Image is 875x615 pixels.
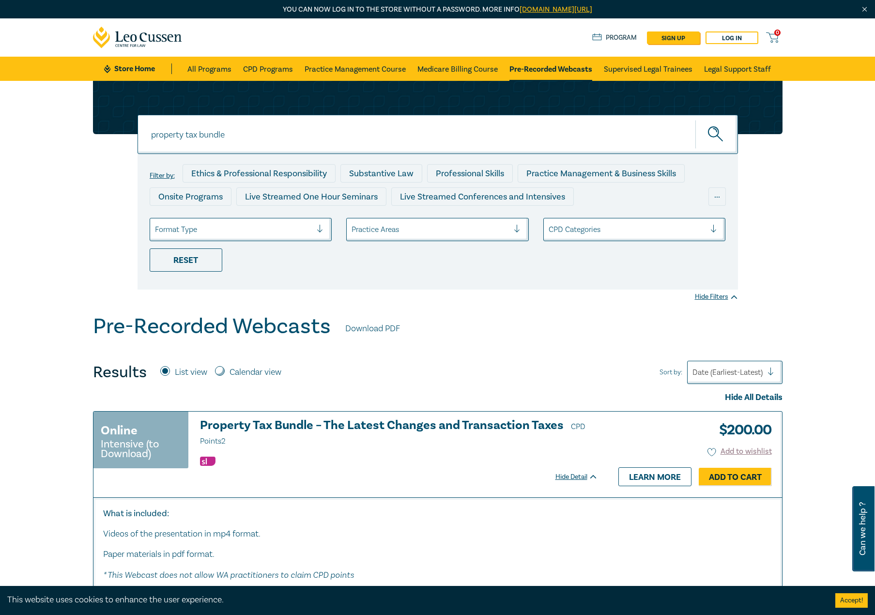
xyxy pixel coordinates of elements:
span: Can we help ? [858,492,867,566]
a: CPD Programs [243,57,293,81]
div: 10 CPD Point Packages [424,211,530,229]
label: Filter by: [150,172,175,180]
a: Store Home [104,63,171,74]
img: Close [860,5,869,14]
small: Intensive (to Download) [101,439,181,459]
div: This website uses cookies to enhance the user experience. [7,594,821,606]
h3: $ 200.00 [712,419,772,441]
div: Professional Skills [427,164,513,183]
input: Search for a program title, program description or presenter name [138,115,738,154]
a: Medicare Billing Course [417,57,498,81]
div: Live Streamed Practical Workshops [150,211,303,229]
a: Learn more [618,467,691,486]
h4: Results [93,363,147,382]
input: Sort by [692,367,694,378]
div: Onsite Programs [150,187,231,206]
h1: Pre-Recorded Webcasts [93,314,331,339]
a: Practice Management Course [305,57,406,81]
div: Live Streamed Conferences and Intensives [391,187,574,206]
input: select [549,224,551,235]
a: Property Tax Bundle – The Latest Changes and Transaction Taxes CPD Points2 [200,419,598,448]
span: Sort by: [660,367,682,378]
a: All Programs [187,57,231,81]
a: Legal Support Staff [704,57,771,81]
button: Add to wishlist [707,446,772,457]
p: You can now log in to the store without a password. More info [93,4,783,15]
p: Paper materials in pdf format. [103,548,772,561]
a: Add to Cart [699,468,772,486]
div: Hide Detail [555,472,609,482]
a: Download PDF [345,323,400,335]
a: Pre-Recorded Webcasts [509,57,592,81]
button: Accept cookies [835,593,868,608]
div: ... [708,187,726,206]
h3: Online [101,422,138,439]
p: Videos of the presentation in mp4 format. [103,528,772,540]
div: Hide Filters [695,292,738,302]
div: Live Streamed One Hour Seminars [236,187,386,206]
div: National Programs [535,211,624,229]
label: Calendar view [230,366,281,379]
em: * This Webcast does not allow WA practitioners to claim CPD points [103,569,354,580]
a: Log in [706,31,758,44]
h3: Property Tax Bundle – The Latest Changes and Transaction Taxes [200,419,598,448]
span: 0 [774,30,781,36]
div: Pre-Recorded Webcasts [308,211,419,229]
input: select [155,224,157,235]
div: Ethics & Professional Responsibility [183,164,336,183]
img: Substantive Law [200,457,215,466]
a: [DOMAIN_NAME][URL] [520,5,592,14]
a: Supervised Legal Trainees [604,57,692,81]
div: Substantive Law [340,164,422,183]
div: Practice Management & Business Skills [518,164,685,183]
label: List view [175,366,207,379]
div: Hide All Details [93,391,783,404]
a: sign up [647,31,700,44]
strong: What is included: [103,508,169,519]
div: Reset [150,248,222,272]
input: select [352,224,353,235]
a: Program [592,32,637,43]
